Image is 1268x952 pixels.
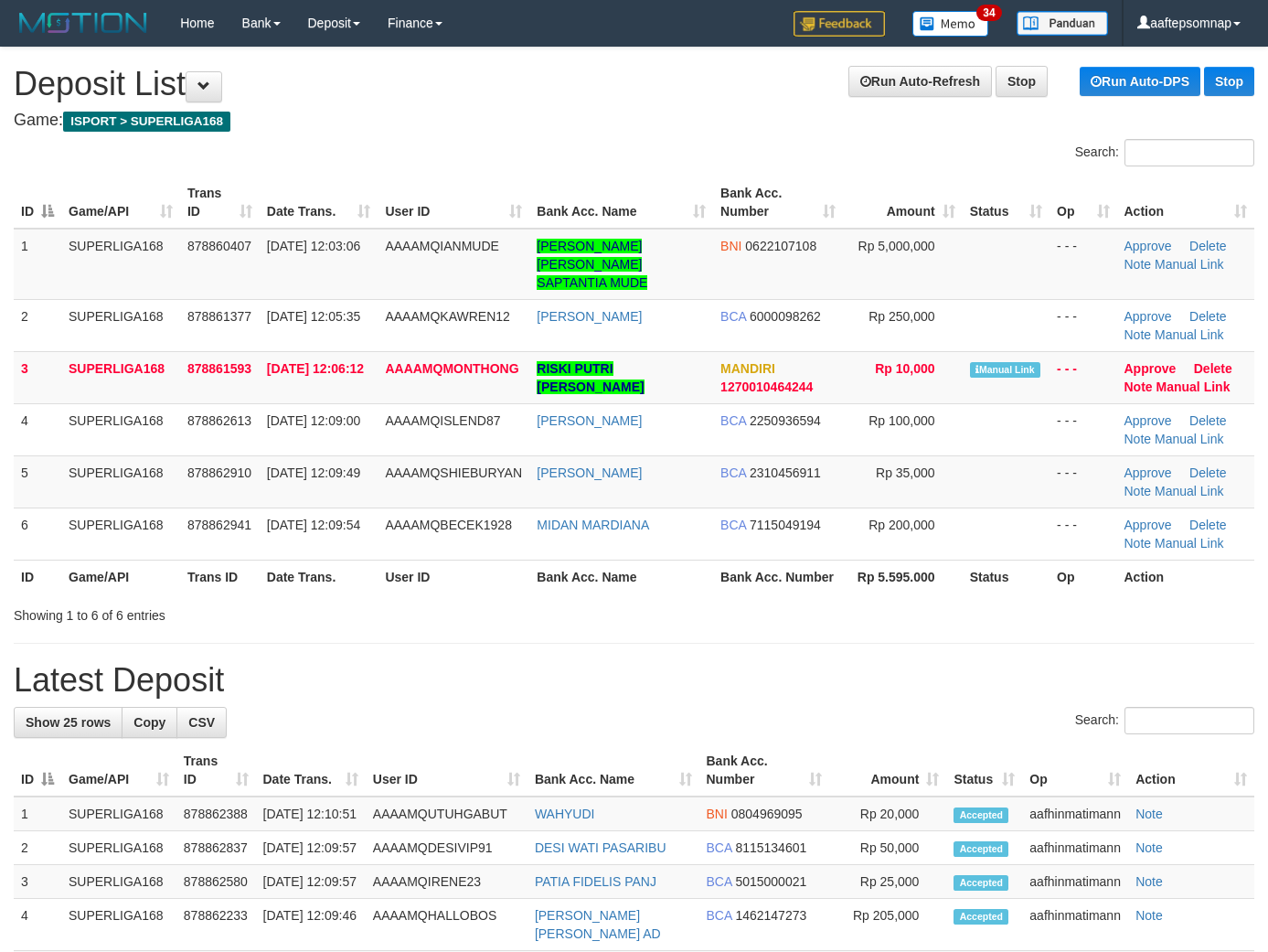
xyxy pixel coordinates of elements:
[267,361,364,376] span: [DATE] 12:06:12
[176,797,256,831] td: 878862388
[1050,176,1116,229] th: Op: activate to sort column ascending
[1080,67,1200,96] a: Run Auto-DPS
[1135,908,1163,923] a: Note
[61,797,176,831] td: SUPERLIGA168
[61,560,180,594] th: Game/API
[187,309,251,324] span: 878861377
[1050,560,1116,594] th: Op
[188,715,215,730] span: CSV
[1022,831,1128,865] td: aafhinmatimann
[750,413,821,428] span: Copy 2250936594 to clipboard
[829,899,946,951] td: Rp 205,000
[963,560,1050,594] th: Status
[256,797,366,831] td: [DATE] 12:10:51
[707,874,732,889] span: BCA
[1117,176,1255,229] th: Action: activate to sort column ascending
[750,309,821,324] span: Copy 6000098262 to clipboard
[829,831,946,865] td: Rp 50,000
[954,909,1008,925] span: Accepted
[180,560,260,594] th: Trans ID
[385,413,500,428] span: AAAAMQISLEND87
[14,560,61,594] th: ID
[963,176,1050,229] th: Status: activate to sort column ascending
[14,707,123,738] a: Show 25 rows
[843,560,963,594] th: Rp 5.595.000
[1117,560,1255,594] th: Action
[256,899,366,951] td: [DATE] 12:09:46
[61,865,176,899] td: SUPERLIGA168
[1050,299,1116,351] td: - - -
[537,239,647,290] a: [PERSON_NAME] [PERSON_NAME] SAPTANTIA MUDE
[1124,139,1254,166] input: Search:
[946,744,1022,797] th: Status: activate to sort column ascending
[14,599,515,625] div: Showing 1 to 6 of 6 entries
[720,309,746,324] span: BCA
[256,865,366,899] td: [DATE] 12:09:57
[385,309,509,324] span: AAAAMQKAWREN12
[1124,536,1152,551] a: Note
[14,455,61,508] td: 5
[535,874,656,889] a: PATIA FIDELIS PANJ
[745,239,816,253] span: Copy 0622107108 to clipboard
[133,715,165,730] span: Copy
[848,66,992,97] a: Run Auto-Refresh
[256,831,366,865] td: [DATE] 12:09:57
[1050,229,1116,300] td: - - -
[1124,432,1152,446] a: Note
[1128,744,1254,797] th: Action: activate to sort column ascending
[14,744,61,797] th: ID: activate to sort column descending
[1124,309,1172,324] a: Approve
[1189,239,1226,253] a: Delete
[1050,455,1116,508] td: - - -
[720,413,746,428] span: BCA
[1204,67,1254,96] a: Stop
[1155,327,1224,342] a: Manual Link
[1124,484,1152,498] a: Note
[1022,797,1128,831] td: aafhinmatimann
[858,239,935,253] span: Rp 5,000,000
[699,744,830,797] th: Bank Acc. Number: activate to sort column ascending
[14,299,61,351] td: 2
[954,875,1008,891] span: Accepted
[1124,380,1153,394] a: Note
[1022,744,1128,797] th: Op: activate to sort column ascending
[829,865,946,899] td: Rp 25,000
[14,66,1254,102] h1: Deposit List
[876,465,935,480] span: Rp 35,000
[720,361,775,376] span: MANDIRI
[537,413,642,428] a: [PERSON_NAME]
[14,508,61,560] td: 6
[14,797,61,831] td: 1
[954,841,1008,857] span: Accepted
[829,744,946,797] th: Amount: activate to sort column ascending
[61,299,180,351] td: SUPERLIGA168
[750,465,821,480] span: Copy 2310456911 to clipboard
[14,176,61,229] th: ID: activate to sort column descending
[735,908,806,923] span: Copy 1462147273 to clipboard
[996,66,1048,97] a: Stop
[14,662,1254,699] h1: Latest Deposit
[1124,707,1254,734] input: Search:
[14,229,61,300] td: 1
[868,309,934,324] span: Rp 250,000
[731,807,803,821] span: Copy 0804969095 to clipboard
[970,362,1040,378] span: Manually Linked
[1189,413,1226,428] a: Delete
[537,309,642,324] a: [PERSON_NAME]
[176,899,256,951] td: 878862233
[61,403,180,455] td: SUPERLIGA168
[720,380,813,394] span: Copy 1270010464244 to clipboard
[1050,351,1116,403] td: - - -
[535,908,661,941] a: [PERSON_NAME] [PERSON_NAME] AD
[14,899,61,951] td: 4
[735,874,806,889] span: Copy 5015000021 to clipboard
[1155,484,1224,498] a: Manual Link
[1124,239,1172,253] a: Approve
[720,239,741,253] span: BNI
[1124,361,1177,376] a: Approve
[537,361,644,394] a: RISKI PUTRI [PERSON_NAME]
[535,807,595,821] a: WAHYUDI
[1124,257,1152,272] a: Note
[535,840,666,855] a: DESI WATI PASARIBU
[1075,707,1254,734] label: Search:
